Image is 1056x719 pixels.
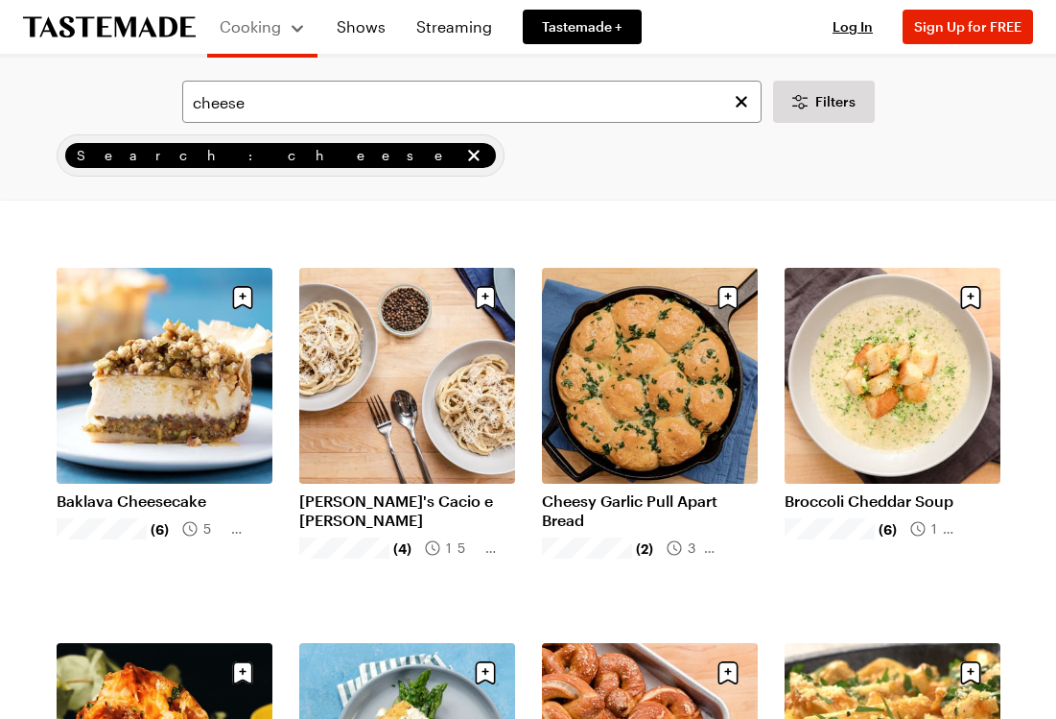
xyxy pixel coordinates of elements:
a: Baklava Cheesecake [57,491,272,511]
button: Save recipe [467,279,504,316]
button: Sign Up for FREE [903,10,1033,44]
a: To Tastemade Home Page [23,16,196,38]
button: Save recipe [710,279,746,316]
a: Cheesy Garlic Pull Apart Bread [542,491,758,530]
button: Save recipe [467,655,504,691]
button: Save recipe [710,655,746,691]
a: [PERSON_NAME]'s Cacio e [PERSON_NAME] [299,491,515,530]
button: Log In [814,17,891,36]
span: Log In [833,18,873,35]
span: Sign Up for FREE [914,18,1021,35]
span: Cooking [220,17,281,36]
button: Desktop filters [773,81,875,123]
button: Save recipe [224,655,261,691]
button: Cooking [219,8,306,46]
button: Save recipe [224,279,261,316]
span: Tastemade + [542,17,622,36]
span: Search: cheese [77,145,459,166]
button: Save recipe [952,655,989,691]
button: Save recipe [952,279,989,316]
a: Broccoli Cheddar Soup [785,491,1000,511]
a: Tastemade + [523,10,642,44]
button: Clear search [731,91,752,112]
span: Filters [815,92,856,111]
button: remove Search: cheese [463,145,484,166]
